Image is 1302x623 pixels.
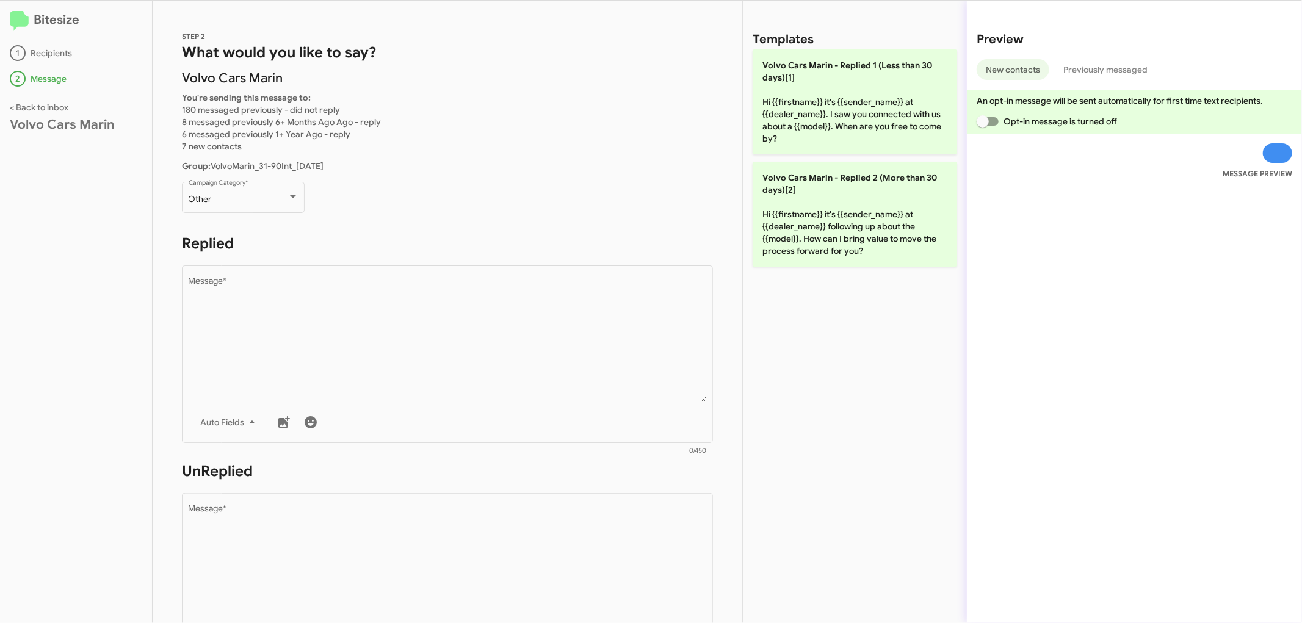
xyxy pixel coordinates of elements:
[182,160,324,171] span: VolvoMarin_31-90Int_[DATE]
[182,129,350,140] span: 6 messaged previously 1+ Year Ago - reply
[10,45,142,61] div: Recipients
[10,45,26,61] div: 1
[182,117,381,128] span: 8 messaged previously 6+ Months Ago Ago - reply
[182,104,340,115] span: 180 messaged previously - did not reply
[753,30,814,49] h2: Templates
[182,160,211,171] b: Group:
[10,71,26,87] div: 2
[1004,114,1117,129] span: Opt-in message is turned off
[182,141,242,152] span: 7 new contacts
[182,234,713,253] h1: Replied
[1063,59,1148,80] span: Previously messaged
[189,193,212,204] span: Other
[10,10,142,31] h2: Bitesize
[10,118,142,131] div: Volvo Cars Marin
[182,461,713,481] h1: UnReplied
[182,32,205,41] span: STEP 2
[10,71,142,87] div: Message
[753,162,957,267] p: Hi {{firstname}} it's {{sender_name}} at {{dealer_name}} following up about the {{model}}. How ca...
[182,72,713,84] p: Volvo Cars Marin
[762,172,937,195] span: Volvo Cars Marin - Replied 2 (More than 30 days)[2]
[977,95,1292,107] p: An opt-in message will be sent automatically for first time text recipients.
[10,11,29,31] img: logo-minimal.svg
[182,92,311,103] b: You're sending this message to:
[1223,168,1292,180] small: MESSAGE PREVIEW
[191,411,269,433] button: Auto Fields
[182,43,713,62] h1: What would you like to say?
[986,59,1040,80] span: New contacts
[10,102,68,113] a: < Back to inbox
[977,59,1049,80] button: New contacts
[690,447,707,455] mat-hint: 0/450
[977,30,1292,49] h2: Preview
[201,411,259,433] span: Auto Fields
[753,49,957,154] p: Hi {{firstname}} it's {{sender_name}} at {{dealer_name}}. I saw you connected with us about a {{m...
[1054,59,1157,80] button: Previously messaged
[762,60,932,83] span: Volvo Cars Marin - Replied 1 (Less than 30 days)[1]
